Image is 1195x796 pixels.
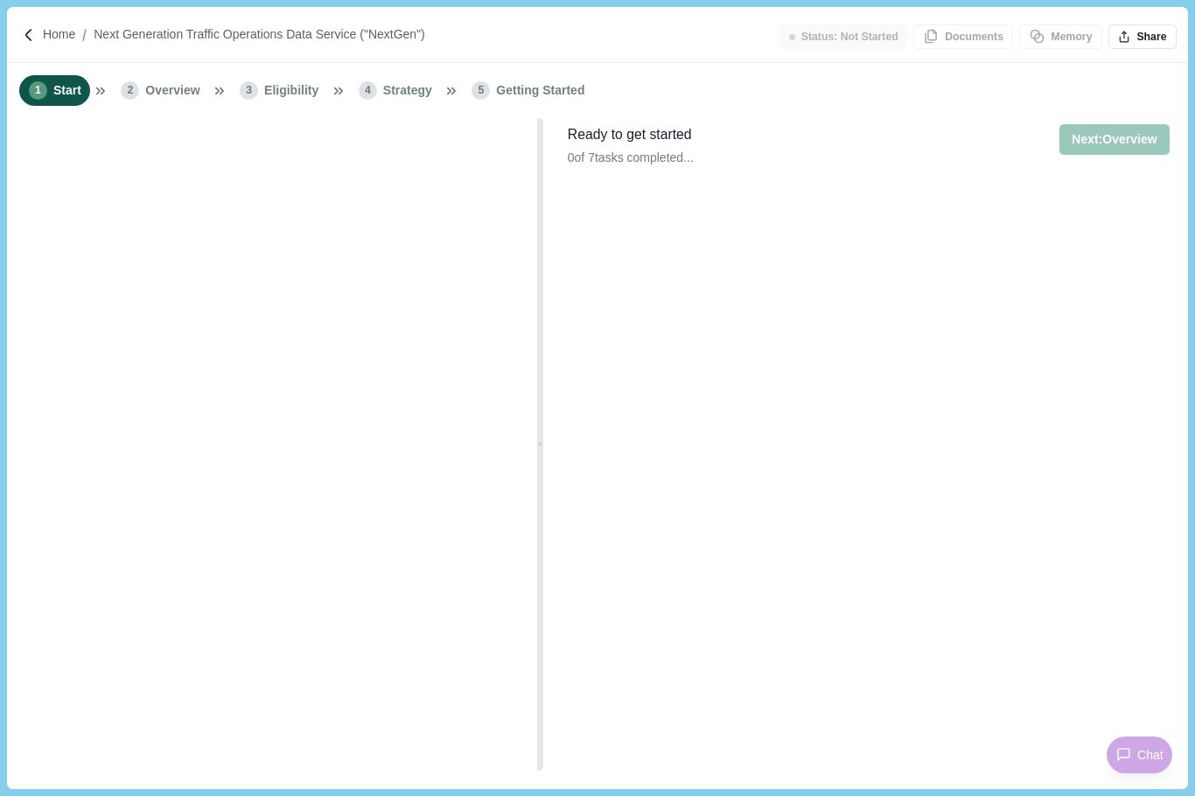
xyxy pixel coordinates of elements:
[359,81,377,100] span: 4
[1137,746,1164,765] span: Chat
[568,124,694,146] div: Ready to get started
[43,25,75,44] a: Home
[21,27,37,43] img: Forward slash icon
[1059,124,1169,155] button: Next:Overview
[53,81,81,100] span: Start
[472,81,490,100] span: 5
[496,81,584,100] span: Getting Started
[1107,737,1172,773] button: Chat
[383,81,432,100] span: Strategy
[264,81,318,100] span: Eligibility
[75,27,94,43] img: Forward slash icon
[240,81,258,100] span: 3
[121,81,139,100] span: 2
[568,149,694,167] p: 0 of 7 tasks completed...
[94,25,425,44] a: Next Generation Traffic Operations Data Service ("NextGen")
[145,81,199,100] span: Overview
[29,81,47,100] span: 1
